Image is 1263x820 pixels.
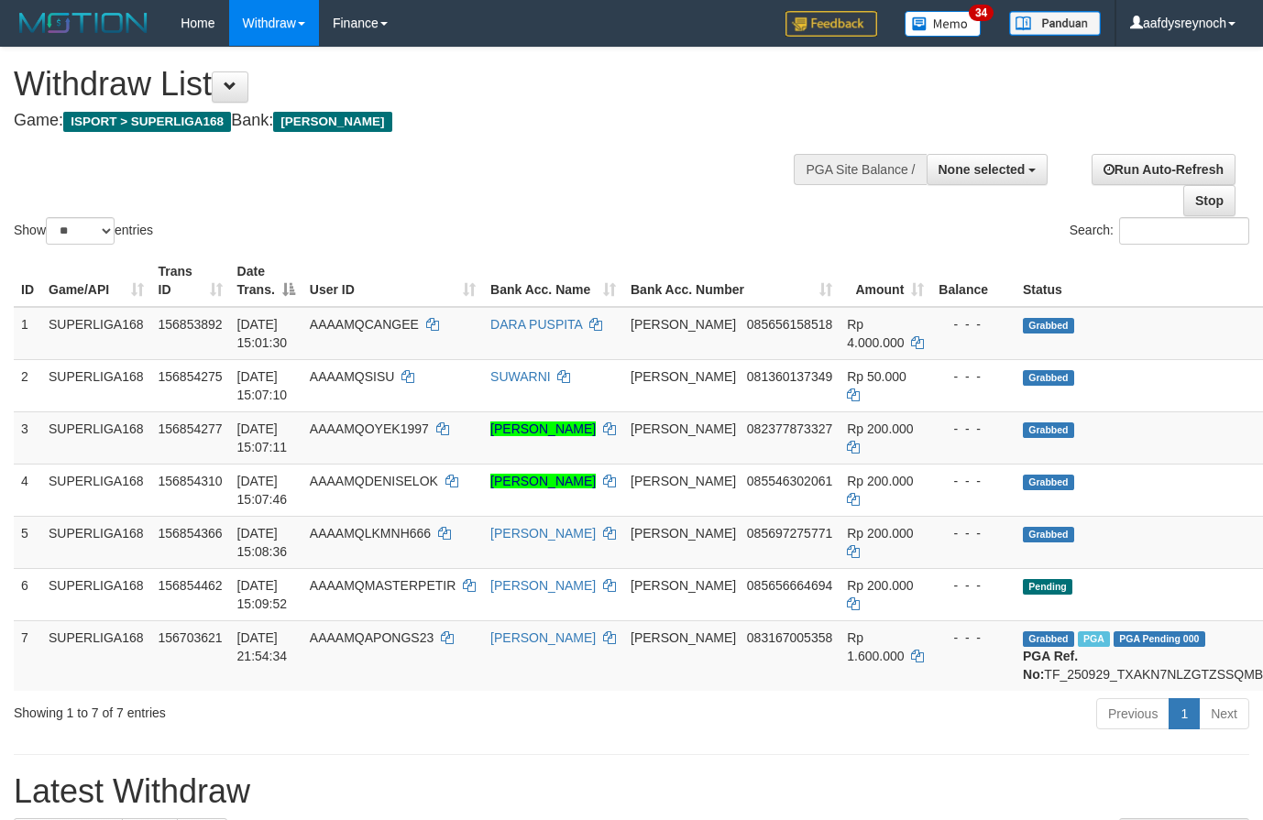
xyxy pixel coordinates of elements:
[310,421,429,436] span: AAAAMQOYEK1997
[490,526,596,541] a: [PERSON_NAME]
[237,630,288,663] span: [DATE] 21:54:34
[14,9,153,37] img: MOTION_logo.png
[237,421,288,454] span: [DATE] 15:07:11
[847,317,904,350] span: Rp 4.000.000
[1119,217,1249,245] input: Search:
[847,369,906,384] span: Rp 50.000
[41,359,151,411] td: SUPERLIGA168
[747,317,832,332] span: Copy 085656158518 to clipboard
[631,421,736,436] span: [PERSON_NAME]
[939,315,1008,333] div: - - -
[1009,11,1101,36] img: panduan.png
[41,568,151,620] td: SUPERLIGA168
[847,421,913,436] span: Rp 200.000
[631,317,736,332] span: [PERSON_NAME]
[159,578,223,593] span: 156854462
[63,112,231,132] span: ISPORT > SUPERLIGA168
[490,630,596,645] a: [PERSON_NAME]
[237,317,288,350] span: [DATE] 15:01:30
[1023,475,1074,490] span: Grabbed
[1169,698,1200,729] a: 1
[847,526,913,541] span: Rp 200.000
[41,620,151,691] td: SUPERLIGA168
[747,474,832,488] span: Copy 085546302061 to clipboard
[237,369,288,402] span: [DATE] 15:07:10
[747,369,832,384] span: Copy 081360137349 to clipboard
[1023,318,1074,333] span: Grabbed
[1023,649,1078,682] b: PGA Ref. No:
[41,255,151,307] th: Game/API: activate to sort column ascending
[14,307,41,360] td: 1
[969,5,994,21] span: 34
[747,578,832,593] span: Copy 085656664694 to clipboard
[847,474,913,488] span: Rp 200.000
[939,576,1008,595] div: - - -
[14,516,41,568] td: 5
[14,464,41,516] td: 4
[41,411,151,464] td: SUPERLIGA168
[310,369,395,384] span: AAAAMQSISU
[14,112,824,130] h4: Game: Bank:
[747,630,832,645] span: Copy 083167005358 to clipboard
[490,421,596,436] a: [PERSON_NAME]
[41,307,151,360] td: SUPERLIGA168
[151,255,230,307] th: Trans ID: activate to sort column ascending
[14,696,512,722] div: Showing 1 to 7 of 7 entries
[840,255,931,307] th: Amount: activate to sort column ascending
[46,217,115,245] select: Showentries
[1023,631,1074,647] span: Grabbed
[14,411,41,464] td: 3
[490,474,596,488] a: [PERSON_NAME]
[159,474,223,488] span: 156854310
[490,369,551,384] a: SUWARNI
[939,524,1008,542] div: - - -
[1092,154,1236,185] a: Run Auto-Refresh
[310,317,419,332] span: AAAAMQCANGEE
[302,255,483,307] th: User ID: activate to sort column ascending
[273,112,391,132] span: [PERSON_NAME]
[747,421,832,436] span: Copy 082377873327 to clipboard
[939,367,1008,386] div: - - -
[794,154,926,185] div: PGA Site Balance /
[310,474,438,488] span: AAAAMQDENISELOK
[785,11,877,37] img: Feedback.jpg
[1023,527,1074,542] span: Grabbed
[310,630,434,645] span: AAAAMQAPONGS23
[747,526,832,541] span: Copy 085697275771 to clipboard
[927,154,1049,185] button: None selected
[41,464,151,516] td: SUPERLIGA168
[230,255,302,307] th: Date Trans.: activate to sort column descending
[931,255,1016,307] th: Balance
[1096,698,1170,729] a: Previous
[1023,422,1074,438] span: Grabbed
[905,11,982,37] img: Button%20Memo.svg
[237,578,288,611] span: [DATE] 15:09:52
[159,630,223,645] span: 156703621
[631,630,736,645] span: [PERSON_NAME]
[237,474,288,507] span: [DATE] 15:07:46
[631,474,736,488] span: [PERSON_NAME]
[939,629,1008,647] div: - - -
[1070,217,1249,245] label: Search:
[14,568,41,620] td: 6
[490,317,582,332] a: DARA PUSPITA
[1023,370,1074,386] span: Grabbed
[310,526,431,541] span: AAAAMQLKMNH666
[159,421,223,436] span: 156854277
[237,526,288,559] span: [DATE] 15:08:36
[1023,579,1072,595] span: Pending
[41,516,151,568] td: SUPERLIGA168
[631,369,736,384] span: [PERSON_NAME]
[159,369,223,384] span: 156854275
[159,317,223,332] span: 156853892
[939,162,1026,177] span: None selected
[14,217,153,245] label: Show entries
[14,66,824,103] h1: Withdraw List
[159,526,223,541] span: 156854366
[939,472,1008,490] div: - - -
[847,630,904,663] span: Rp 1.600.000
[1078,631,1110,647] span: Marked by aafchhiseyha
[310,578,456,593] span: AAAAMQMASTERPETIR
[631,526,736,541] span: [PERSON_NAME]
[14,773,1249,810] h1: Latest Withdraw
